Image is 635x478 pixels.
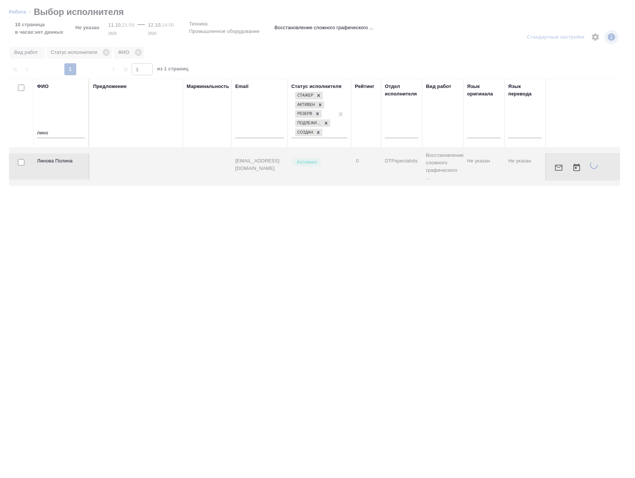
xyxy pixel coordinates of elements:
[355,83,374,90] div: Рейтинг
[33,153,89,180] td: Линова Полина
[568,159,586,177] button: Открыть календарь загрузки
[291,83,341,90] div: Статус исполнителя
[18,159,24,165] input: Выбери исполнителей, чтобы отправить приглашение на работу
[37,83,49,90] div: ФИО
[385,83,418,98] div: Отдел исполнителя
[187,83,229,90] div: Маржинальность
[295,92,315,100] div: Стажер
[294,109,322,119] div: Стажер, Активен, Резерв, Подлежит внедрению, Создан
[295,110,313,118] div: Резерв
[295,129,314,137] div: Создан
[235,83,248,90] div: Email
[508,83,542,98] div: Язык перевода
[294,128,323,137] div: Стажер, Активен, Резерв, Подлежит внедрению, Создан
[274,24,374,31] p: Восстановление сложного графического ...
[295,101,316,109] div: Активен
[294,119,331,128] div: Стажер, Активен, Резерв, Подлежит внедрению, Создан
[467,83,501,98] div: Язык оригинала
[550,159,568,177] button: Отправить предложение о работе
[93,83,127,90] div: Предложение
[294,100,325,110] div: Стажер, Активен, Резерв, Подлежит внедрению, Создан
[426,83,451,90] div: Вид работ
[295,119,322,127] div: Подлежит внедрению
[294,91,323,100] div: Стажер, Активен, Резерв, Подлежит внедрению, Создан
